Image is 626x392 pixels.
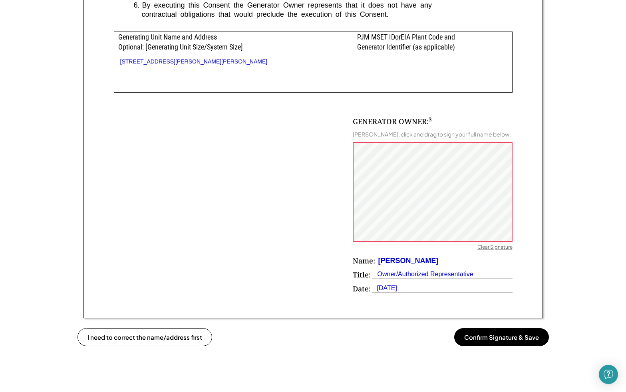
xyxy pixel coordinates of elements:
[353,284,371,294] div: Date:
[78,328,212,346] button: I need to correct the name/address first
[376,256,439,266] div: [PERSON_NAME]
[353,131,511,138] div: [PERSON_NAME], click and drag to sign your full name below:
[372,284,397,293] div: [DATE]
[353,270,371,280] div: Title:
[120,58,347,65] div: [STREET_ADDRESS][PERSON_NAME][PERSON_NAME]
[134,1,140,10] div: 6.
[142,1,513,10] div: By executing this Consent the Generator Owner represents that it does not have any
[372,270,473,279] div: Owner/Authorized Representative
[353,117,432,127] div: GENERATOR OWNER:
[353,256,375,266] div: Name:
[395,33,401,41] u: or
[353,32,512,52] div: PJM MSET ID EIA Plant Code and Generator Identifier (as applicable)
[477,244,513,252] div: Clear Signature
[599,365,618,384] div: Open Intercom Messenger
[114,32,353,52] div: Generating Unit Name and Address Optional: [Generating Unit Size/System Size]
[454,328,549,346] button: Confirm Signature & Save
[134,10,513,19] div: contractual obligations that would preclude the execution of this Consent.
[429,116,432,123] sup: 3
